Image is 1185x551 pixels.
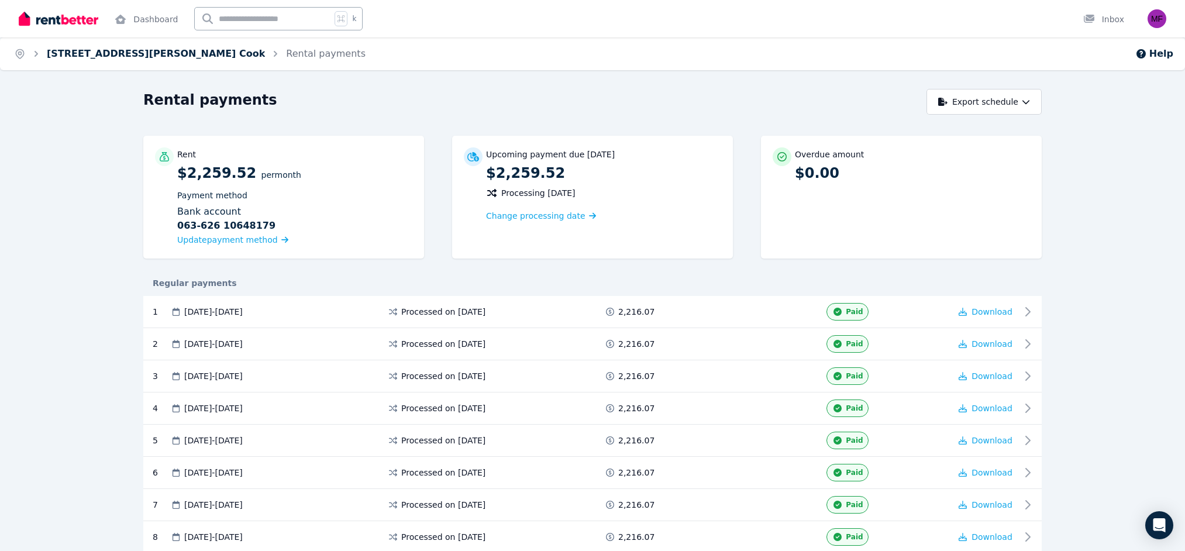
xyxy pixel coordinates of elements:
[846,532,863,542] span: Paid
[846,307,863,316] span: Paid
[972,532,1012,542] span: Download
[618,402,654,414] span: 2,216.07
[184,531,243,543] span: [DATE] - [DATE]
[1145,511,1173,539] div: Open Intercom Messenger
[184,338,243,350] span: [DATE] - [DATE]
[153,335,170,353] div: 2
[959,531,1012,543] button: Download
[926,89,1042,115] button: Export schedule
[184,499,243,511] span: [DATE] - [DATE]
[153,496,170,514] div: 7
[618,338,654,350] span: 2,216.07
[618,306,654,318] span: 2,216.07
[401,306,485,318] span: Processed on [DATE]
[846,404,863,413] span: Paid
[177,219,275,233] b: 063-626 10648179
[184,467,243,478] span: [DATE] - [DATE]
[401,499,485,511] span: Processed on [DATE]
[959,435,1012,446] button: Download
[401,435,485,446] span: Processed on [DATE]
[972,339,1012,349] span: Download
[795,149,864,160] p: Overdue amount
[846,339,863,349] span: Paid
[47,48,265,59] a: [STREET_ADDRESS][PERSON_NAME] Cook
[177,149,196,160] p: Rent
[184,435,243,446] span: [DATE] - [DATE]
[486,164,721,182] p: $2,259.52
[846,468,863,477] span: Paid
[618,467,654,478] span: 2,216.07
[959,402,1012,414] button: Download
[972,468,1012,477] span: Download
[618,370,654,382] span: 2,216.07
[153,400,170,417] div: 4
[959,467,1012,478] button: Download
[177,235,278,244] span: Update payment method
[959,338,1012,350] button: Download
[177,205,412,233] div: Bank account
[153,303,170,321] div: 1
[401,402,485,414] span: Processed on [DATE]
[401,370,485,382] span: Processed on [DATE]
[401,531,485,543] span: Processed on [DATE]
[846,436,863,445] span: Paid
[972,371,1012,381] span: Download
[261,170,301,180] span: per Month
[795,164,1030,182] p: $0.00
[401,338,485,350] span: Processed on [DATE]
[153,367,170,385] div: 3
[184,306,243,318] span: [DATE] - [DATE]
[19,10,98,27] img: RentBetter
[618,435,654,446] span: 2,216.07
[959,306,1012,318] button: Download
[401,467,485,478] span: Processed on [DATE]
[959,499,1012,511] button: Download
[153,528,170,546] div: 8
[972,500,1012,509] span: Download
[184,370,243,382] span: [DATE] - [DATE]
[618,531,654,543] span: 2,216.07
[486,210,585,222] span: Change processing date
[846,371,863,381] span: Paid
[486,149,615,160] p: Upcoming payment due [DATE]
[153,432,170,449] div: 5
[1148,9,1166,28] img: Melissa Fonseka
[618,499,654,511] span: 2,216.07
[143,91,277,109] h1: Rental payments
[972,307,1012,316] span: Download
[501,187,576,199] span: Processing [DATE]
[177,190,412,201] p: Payment method
[959,370,1012,382] button: Download
[184,402,243,414] span: [DATE] - [DATE]
[846,500,863,509] span: Paid
[1135,47,1173,61] button: Help
[177,164,412,247] p: $2,259.52
[286,48,366,59] a: Rental payments
[143,277,1042,289] div: Regular payments
[972,436,1012,445] span: Download
[486,210,596,222] a: Change processing date
[352,14,356,23] span: k
[972,404,1012,413] span: Download
[1083,13,1124,25] div: Inbox
[153,464,170,481] div: 6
